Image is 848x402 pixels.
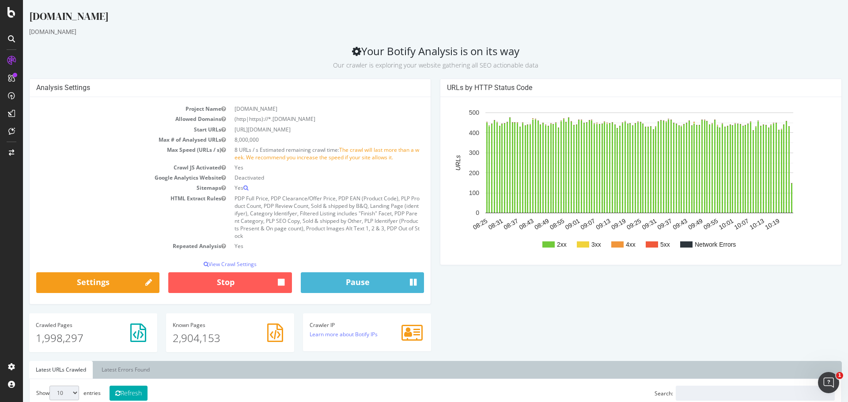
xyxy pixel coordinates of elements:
text: 08:49 [510,217,527,231]
h4: Crawler IP [287,322,401,328]
text: 200 [446,169,457,177]
text: 09:13 [572,217,589,231]
text: 09:01 [541,217,558,231]
text: 2xx [534,241,544,248]
div: [DOMAIN_NAME] [6,9,819,27]
td: Yes [207,241,401,251]
text: Network Errors [672,241,713,248]
td: Max # of Analysed URLs [13,135,207,145]
text: 0 [453,210,456,217]
p: View Crawl Settings [13,260,401,268]
text: 08:25 [449,217,466,231]
input: Search: [653,386,812,401]
td: (http|https)://*.[DOMAIN_NAME] [207,114,401,124]
td: Sitemaps [13,183,207,193]
text: 10:07 [710,217,727,231]
div: [DOMAIN_NAME] [6,27,819,36]
td: [DOMAIN_NAME] [207,104,401,114]
text: 10:19 [741,217,758,231]
text: 09:37 [633,217,651,231]
text: 08:37 [480,217,497,231]
text: 100 [446,189,457,196]
label: Show entries [13,386,78,400]
text: 09:49 [664,217,681,231]
td: HTML Extract Rules [13,193,207,241]
text: 08:43 [495,217,512,231]
a: Settings [13,272,136,293]
small: Our crawler is exploring your website gathering all SEO actionable data [310,61,515,69]
td: Deactivated [207,173,401,183]
td: Project Name [13,104,207,114]
a: Learn more about Botify IPs [287,331,355,338]
select: Showentries [26,386,56,400]
span: 1 [836,372,843,379]
text: 300 [446,149,457,156]
a: Latest URLs Crawled [6,361,70,379]
text: 10:13 [725,217,742,231]
td: 8 URLs / s Estimated remaining crawl time: [207,145,401,162]
td: Max Speed (URLs / s) [13,145,207,162]
text: 09:55 [679,217,697,231]
text: 08:31 [464,217,481,231]
button: Refresh [87,386,125,401]
iframe: Intercom live chat [818,372,839,393]
text: 10:01 [695,217,712,231]
p: 1,998,297 [13,331,128,346]
svg: A chart. [424,104,809,258]
td: [URL][DOMAIN_NAME] [207,124,401,135]
text: URLs [432,155,439,171]
button: Pause [278,272,401,293]
text: 09:43 [648,217,666,231]
text: 08:55 [526,217,543,231]
text: 3xx [568,241,578,248]
td: Allowed Domains [13,114,207,124]
td: Start URLs [13,124,207,135]
h4: Pages Known [150,322,265,328]
text: 4xx [603,241,613,248]
h4: Analysis Settings [13,83,401,92]
p: 2,904,153 [150,331,265,346]
td: Yes [207,162,401,173]
td: Google Analytics Website [13,173,207,183]
td: Repeated Analysis [13,241,207,251]
td: Crawl JS Activated [13,162,207,173]
a: Latest Errors Found [72,361,133,379]
text: 400 [446,129,457,136]
td: PDP Full Price, PDP Clearance/Offer Price, PDP EAN (Product Code), PLP Product Count, PDP Review ... [207,193,401,241]
h4: Pages Crawled [13,322,128,328]
label: Search: [632,386,812,401]
text: 500 [446,109,457,116]
text: 09:07 [556,217,574,231]
text: 09:19 [587,217,604,231]
h4: URLs by HTTP Status Code [424,83,812,92]
text: 09:31 [618,217,635,231]
h2: Your Botify Analysis is on its way [6,45,819,70]
text: 5xx [637,241,647,248]
td: Yes [207,183,401,193]
button: Stop [145,272,269,293]
text: 09:25 [602,217,620,231]
td: 8,000,000 [207,135,401,145]
span: The crawl will last more than a week. We recommend you increase the speed if your site allows it. [212,146,396,161]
